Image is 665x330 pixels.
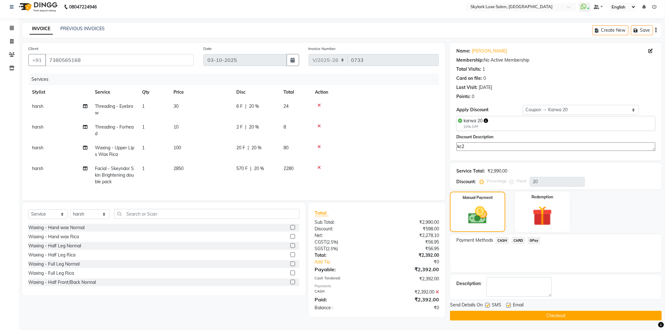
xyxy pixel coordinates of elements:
[173,166,184,171] span: 2850
[456,57,656,63] div: No Active Membership
[95,166,134,184] span: Facial - Skeyndor Skin Brightening double pack
[310,239,377,245] div: ( )
[327,239,337,245] span: 2.5%
[315,246,326,251] span: SGST
[310,259,388,265] a: Add Tip
[310,245,377,252] div: ( )
[631,25,653,35] button: Save
[456,280,481,287] div: Description:
[28,224,85,231] div: Waxing - Hand wax Normal
[532,194,553,200] label: Redemption
[377,305,444,311] div: ₹0
[283,145,289,151] span: 80
[249,103,259,110] span: 20 %
[310,296,377,303] div: Paid:
[28,270,74,277] div: Waxing - Full Leg Rica
[173,145,181,151] span: 100
[170,85,233,99] th: Price
[456,107,523,113] div: Apply Discount
[377,296,444,303] div: ₹2,392.00
[327,246,337,251] span: 2.5%
[95,103,133,116] span: Threading - Eyebrow
[203,46,212,52] label: Date
[456,134,493,140] label: Discount Description
[28,54,46,66] button: +91
[492,302,501,310] span: SMS
[450,302,483,310] span: Send Details On
[95,124,134,136] span: Threading - Forhead
[377,232,444,239] div: ₹2,278.10
[513,302,524,310] span: Email
[377,226,444,232] div: ₹598.00
[450,311,662,321] button: Checkout
[377,219,444,226] div: ₹2,990.00
[309,46,336,52] label: Invoice Number
[245,124,246,130] span: |
[456,57,484,63] div: Membership:
[377,266,444,273] div: ₹2,392.00
[310,266,377,273] div: Payable:
[32,145,43,151] span: harsh
[456,179,476,185] div: Discount:
[310,226,377,232] div: Discount:
[310,289,377,295] div: CASH
[456,93,470,100] div: Points:
[482,66,485,73] div: 1
[28,279,96,286] div: Waxing - Half Front/Back Normal
[60,26,105,31] a: PREVIOUS INVOICES
[236,124,243,130] span: 2 F
[91,85,138,99] th: Service
[472,93,474,100] div: 0
[142,103,145,109] span: 1
[526,204,558,228] img: _gift.svg
[173,103,179,109] span: 30
[283,124,286,130] span: 8
[496,237,509,244] span: CASH
[28,46,38,52] label: Client
[528,237,541,244] span: GPay
[249,124,259,130] span: 20 %
[233,85,280,99] th: Disc
[456,75,482,82] div: Card on file:
[250,165,251,172] span: |
[464,124,488,129] div: 20% OFF
[28,85,91,99] th: Stylist
[32,166,43,171] span: harsh
[315,283,439,289] div: Payments
[236,145,245,151] span: 20 F
[310,232,377,239] div: Net:
[173,124,179,130] span: 10
[142,145,145,151] span: 1
[245,103,246,110] span: |
[479,84,492,91] div: [DATE]
[30,23,53,35] a: INVOICE
[311,85,439,99] th: Action
[512,237,525,244] span: CARD
[280,85,311,99] th: Total
[377,239,444,245] div: ₹56.95
[283,166,294,171] span: 2280
[464,118,482,124] span: karwa 20
[138,85,170,99] th: Qty
[28,243,81,249] div: Waxing - Half Leg Normal
[456,168,485,174] div: Service Total:
[472,48,507,54] a: [PERSON_NAME]
[310,305,377,311] div: Balance :
[310,219,377,226] div: Sub Total:
[377,289,444,295] div: ₹2,392.00
[28,252,75,258] div: Waxing - Half Leg Rica
[236,165,248,172] span: 570 F
[487,168,507,174] div: ₹2,990.00
[142,124,145,130] span: 1
[95,145,134,157] span: Waxing - Upper Lips Wax Rica
[142,166,145,171] span: 1
[32,124,43,130] span: harsh
[456,48,470,54] div: Name:
[377,276,444,282] div: ₹2,392.00
[28,234,79,240] div: Waxing - Hand wax Rica
[283,103,289,109] span: 24
[377,252,444,259] div: ₹2,392.00
[45,54,194,66] input: Search by Name/Mobile/Email/Code
[463,195,493,201] label: Manual Payment
[377,245,444,252] div: ₹56.95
